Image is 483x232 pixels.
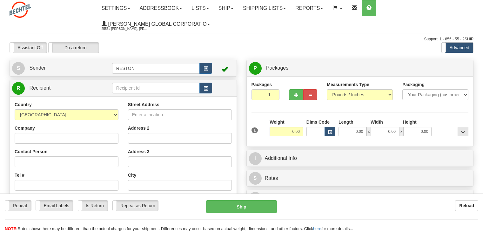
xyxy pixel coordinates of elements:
label: Measurements Type [327,81,369,88]
a: Reports [291,0,328,16]
iframe: chat widget [468,84,482,148]
label: Is Return [78,201,108,211]
span: x [399,127,404,136]
label: Address 3 [128,148,150,155]
a: here [313,226,321,231]
label: Weight [270,119,284,125]
label: Width [371,119,383,125]
input: Recipient Id [112,83,200,93]
label: Address 2 [128,125,150,131]
label: Dims Code [306,119,330,125]
span: 1 [252,127,258,133]
a: [PERSON_NAME] Global Corporatio 2553 / [PERSON_NAME], [PERSON_NAME] [PERSON_NAME] [97,16,215,32]
span: S [12,62,25,75]
img: logo2553.jpg [10,2,31,18]
label: Country [15,101,32,108]
input: Sender Id [112,63,200,74]
span: Recipient [29,85,50,91]
span: O [249,192,262,205]
a: Lists [187,0,213,16]
label: Contact Person [15,148,47,155]
label: Email Labels [36,201,73,211]
label: Height [403,119,417,125]
label: Repeat as Return [113,201,158,211]
a: Addressbook [135,0,187,16]
a: Shipping lists [238,0,291,16]
a: R Recipient [12,82,101,95]
span: $ [249,172,262,185]
label: Street Address [128,101,159,108]
a: OShipment Options [249,192,471,205]
span: NOTE: [5,226,17,231]
label: Length [339,119,353,125]
span: P [249,62,262,75]
label: Assistant Off [10,43,47,53]
input: Enter a location [128,109,232,120]
span: R [12,82,25,95]
span: I [249,152,262,165]
button: Ship [206,200,277,213]
span: 2553 / [PERSON_NAME], [PERSON_NAME] [PERSON_NAME] [102,26,149,32]
a: P Packages [249,62,471,75]
div: Support: 1 - 855 - 55 - 2SHIP [10,37,473,42]
label: City [128,172,136,178]
a: IAdditional Info [249,152,471,165]
a: S Sender [12,62,112,75]
label: Packages [252,81,272,88]
span: Packages [266,65,288,71]
span: Sender [29,65,46,71]
label: Advanced [442,43,473,53]
label: Company [15,125,35,131]
label: Tel # [15,172,24,178]
a: $Rates [249,172,471,185]
label: Packaging [402,81,425,88]
button: Reload [455,200,478,211]
label: Repeat [5,201,31,211]
span: x [366,127,371,136]
a: Settings [97,0,135,16]
div: ... [458,127,468,136]
span: [PERSON_NAME] Global Corporatio [107,21,207,27]
b: Reload [459,203,474,208]
a: Ship [214,0,238,16]
label: Do a return [49,43,99,53]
